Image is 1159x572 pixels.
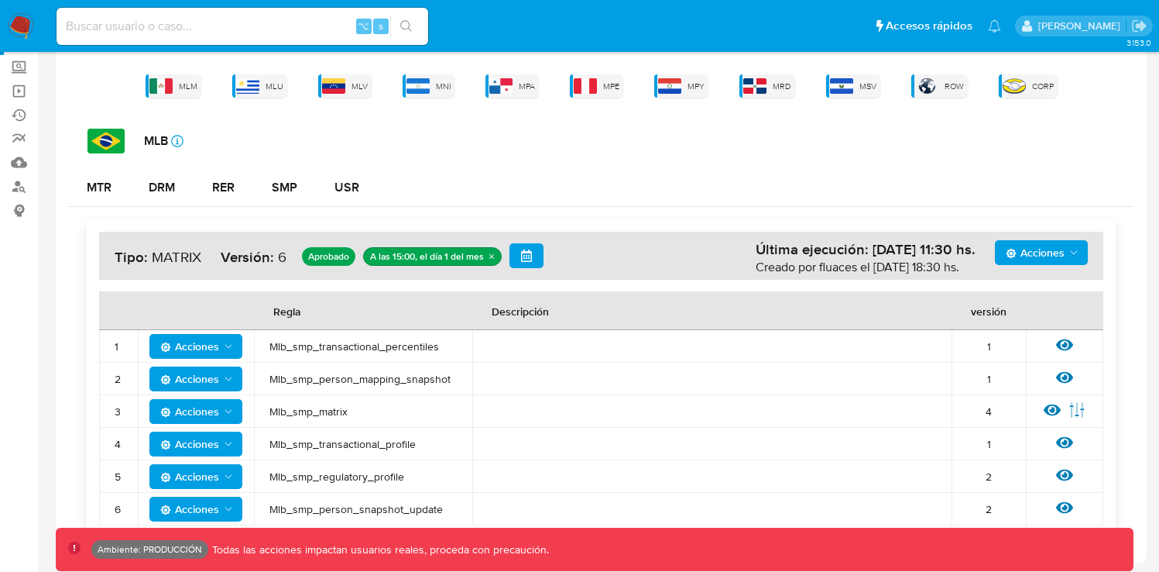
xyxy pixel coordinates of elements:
[379,19,383,33] span: s
[886,18,972,34] span: Accesos rápidos
[1126,36,1151,49] span: 3.153.0
[1038,19,1126,33] p: francisco.valenzuela@mercadolibre.com
[390,16,422,37] button: search-icon
[57,16,428,36] input: Buscar usuario o caso...
[988,19,1001,33] a: Notificaciones
[98,546,202,553] p: Ambiente: PRODUCCIÓN
[358,19,369,33] span: ⌥
[1131,18,1147,34] a: Salir
[208,543,549,557] p: Todas las acciones impactan usuarios reales, proceda con precaución.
